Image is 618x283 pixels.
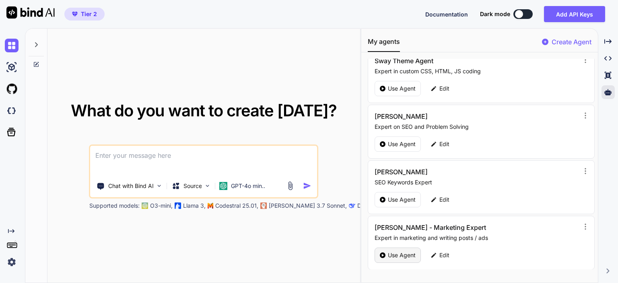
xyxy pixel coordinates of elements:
[357,202,391,210] p: Deepseek R1
[261,202,267,209] img: claude
[72,12,78,17] img: premium
[375,167,517,177] h3: [PERSON_NAME]
[388,251,416,259] p: Use Agent
[375,234,579,242] p: Expert in marketing and writing posts / ads
[150,202,173,210] p: O3-mini,
[388,85,416,93] p: Use Agent
[388,196,416,204] p: Use Agent
[425,11,468,18] span: Documentation
[375,178,579,186] p: SEO Keywords Expert
[175,202,181,209] img: Llama2
[183,182,202,190] p: Source
[425,10,468,19] button: Documentation
[388,140,416,148] p: Use Agent
[375,123,579,131] p: Expert on SEO and Problem Solving
[5,39,19,52] img: chat
[71,101,337,120] span: What do you want to create [DATE]?
[375,223,517,232] h3: [PERSON_NAME] - Marketing Expert
[208,203,214,209] img: Mistral-AI
[81,10,97,18] span: Tier 2
[439,251,449,259] p: Edit
[108,182,154,190] p: Chat with Bind AI
[544,6,605,22] button: Add API Keys
[286,181,295,190] img: attachment
[5,60,19,74] img: ai-studio
[552,37,591,47] p: Create Agent
[6,6,55,19] img: Bind AI
[375,67,579,75] p: Expert in custom CSS, HTML, JS coding
[5,255,19,269] img: settings
[5,82,19,96] img: githubLight
[439,196,449,204] p: Edit
[439,140,449,148] p: Edit
[142,202,148,209] img: GPT-4
[480,10,510,18] span: Dark mode
[231,182,265,190] p: GPT-4o min..
[375,112,517,121] h3: [PERSON_NAME]
[439,85,449,93] p: Edit
[220,182,228,190] img: GPT-4o mini
[215,202,258,210] p: Codestral 25.01,
[269,202,347,210] p: [PERSON_NAME] 3.7 Sonnet,
[5,104,19,118] img: darkCloudIdeIcon
[349,202,356,209] img: claude
[156,182,163,189] img: Pick Tools
[183,202,206,210] p: Llama 3,
[89,202,140,210] p: Supported models:
[64,8,105,21] button: premiumTier 2
[303,182,311,190] img: icon
[204,182,211,189] img: Pick Models
[375,56,517,66] h3: Sway Theme Agent
[368,37,400,52] button: My agents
